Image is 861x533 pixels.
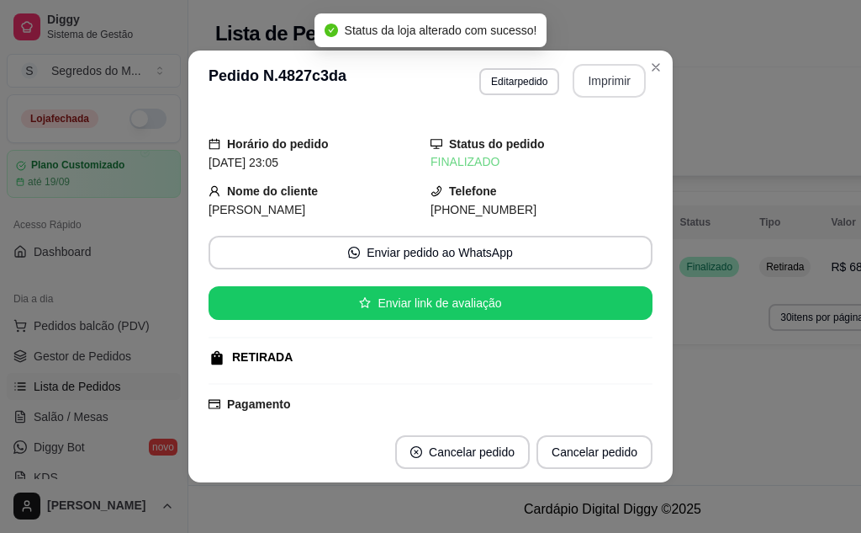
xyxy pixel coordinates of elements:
[642,54,669,81] button: Close
[209,286,652,320] button: starEnviar link de avaliação
[325,24,338,37] span: check-circle
[209,203,305,216] span: [PERSON_NAME]
[348,247,360,259] span: whats-app
[449,184,497,198] strong: Telefone
[209,156,278,169] span: [DATE] 23:05
[430,185,442,197] span: phone
[479,68,559,95] button: Editarpedido
[345,24,537,37] span: Status da loja alterado com sucesso!
[430,138,442,150] span: desktop
[209,64,346,98] h3: Pedido N. 4827c3da
[430,153,652,171] div: FINALIZADO
[410,446,422,458] span: close-circle
[209,398,220,410] span: credit-card
[227,184,318,198] strong: Nome do cliente
[209,185,220,197] span: user
[209,236,652,269] button: whats-appEnviar pedido ao WhatsApp
[232,349,293,366] div: RETIRADA
[395,435,530,469] button: close-circleCancelar pedido
[209,138,220,150] span: calendar
[227,137,329,151] strong: Horário do pedido
[430,203,536,216] span: [PHONE_NUMBER]
[227,397,290,411] strong: Pagamento
[449,137,545,151] strong: Status do pedido
[536,435,652,469] button: Cancelar pedido
[573,64,646,98] button: Imprimir
[359,297,371,309] span: star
